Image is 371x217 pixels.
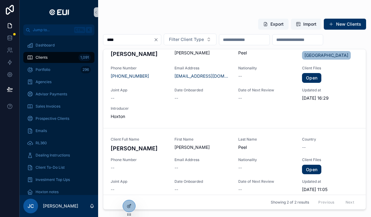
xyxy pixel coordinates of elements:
[174,165,178,171] span: --
[302,95,358,101] span: [DATE] 16:29
[302,137,358,142] span: Country
[103,34,366,128] a: [PERSON_NAME][PERSON_NAME]Peel[GEOGRAPHIC_DATA]Phone Number[PHONE_NUMBER]Email Address[EMAIL_ADDR...
[23,101,94,112] a: Sales Invoices
[291,19,321,30] button: Import
[238,179,295,184] span: Date of Next Review
[23,174,94,185] a: Investment Top Ups
[23,52,94,63] a: Clients1,091
[111,144,167,153] h4: [PERSON_NAME]
[23,24,94,35] button: Jump to...CtrlK
[154,37,161,42] button: Clear
[86,28,91,32] span: K
[174,144,231,150] span: [PERSON_NAME]
[238,66,295,71] span: Nationality
[74,27,85,33] span: Ctrl
[174,50,231,56] span: [PERSON_NAME]
[23,186,94,197] a: Hoxton notes
[111,179,167,184] span: Joint App
[111,50,167,58] h4: [PERSON_NAME]
[302,73,321,83] a: Open
[23,162,94,173] a: Client To-Do List
[111,88,167,93] span: Joint App
[174,137,231,142] span: First Name
[238,50,295,56] span: Peel
[111,95,114,101] span: --
[302,186,358,193] span: [DATE] 11:05
[36,189,59,194] span: Hoxton notes
[164,34,216,45] button: Select Button
[174,186,178,193] span: --
[23,76,94,87] a: Agencies
[258,19,289,30] button: Export
[36,116,69,121] span: Prospective Clients
[238,73,242,79] span: --
[111,66,167,71] span: Phone Number
[36,165,65,170] span: Client To-Do List
[36,92,67,97] span: Advisor Payments
[238,157,295,162] span: Nationality
[36,67,50,72] span: Portfolio
[36,153,70,158] span: Dealing Instructions
[302,66,358,71] span: Client Files
[302,179,358,184] span: Updated at
[36,128,47,133] span: Emails
[23,113,94,124] a: Prospective Clients
[111,137,167,142] span: Client Full Name
[174,157,231,162] span: Email Address
[271,200,309,205] span: Showing 2 of 2 results
[174,66,231,71] span: Email Address
[23,138,94,149] a: RL360
[302,51,351,60] a: [GEOGRAPHIC_DATA]
[111,186,114,193] span: --
[36,141,47,145] span: RL360
[111,165,114,171] span: --
[23,150,94,161] a: Dealing Instructions
[43,203,78,209] p: [PERSON_NAME]
[238,165,242,171] span: --
[238,95,242,101] span: --
[174,95,178,101] span: --
[111,113,167,120] span: Hoxton
[23,64,94,75] a: Portfolio296
[174,179,231,184] span: Date Onboarded
[169,36,204,42] span: Filter Client Type
[33,28,72,32] span: Jump to...
[28,202,34,210] span: JC
[302,88,358,93] span: Updated at
[111,106,167,111] span: Introducer
[23,40,94,51] a: Dashboard
[302,157,358,162] span: Client Files
[111,73,149,79] a: [PHONE_NUMBER]
[47,7,71,17] img: App logo
[81,66,91,73] div: 296
[302,165,321,175] a: Open
[303,21,316,27] span: Import
[324,19,366,30] button: New Clients
[20,35,98,195] div: scrollable content
[36,177,70,182] span: Investment Top Ups
[36,104,60,109] span: Sales Invoices
[174,88,231,93] span: Date Onboarded
[36,79,52,84] span: Agencies
[238,186,242,193] span: --
[238,137,295,142] span: Last Name
[174,73,231,79] a: [EMAIL_ADDRESS][DOMAIN_NAME]
[304,52,348,58] span: [GEOGRAPHIC_DATA]
[23,89,94,100] a: Advisor Payments
[36,55,48,60] span: Clients
[23,125,94,136] a: Emails
[302,144,306,150] span: --
[111,157,167,162] span: Phone Number
[238,144,295,150] span: Peel
[36,43,55,48] span: Dashboard
[238,88,295,93] span: Date of Next Review
[78,54,91,61] div: 1,091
